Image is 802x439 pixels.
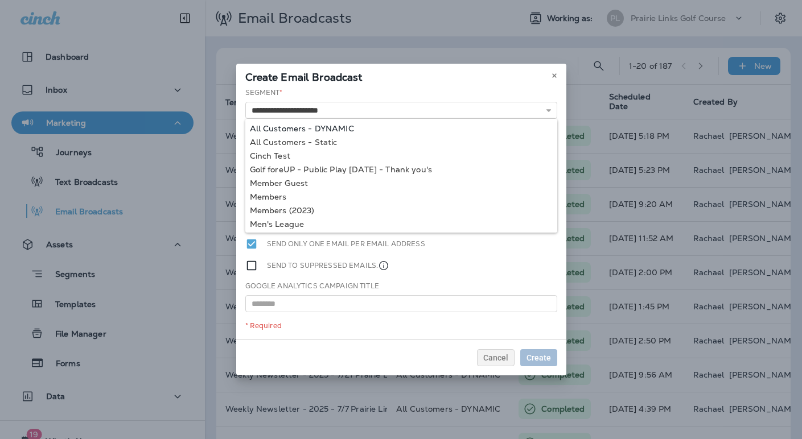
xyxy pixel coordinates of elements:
label: Send to suppressed emails. [267,259,390,272]
div: Members (2023) [250,206,553,215]
div: Member Guest [250,179,553,188]
div: All Customers - Static [250,138,553,147]
div: Golf foreUP - Public Play [DATE] - Thank you's [250,165,553,174]
div: Men's League [250,219,553,229]
button: Cancel [477,349,515,366]
div: * Required [245,321,557,330]
div: All Customers - DYNAMIC [250,124,553,133]
div: Create Email Broadcast [236,64,566,88]
label: Segment [245,88,283,97]
button: Create [520,349,557,366]
div: Cinch Test [250,151,553,160]
label: Google Analytics Campaign Title [245,281,379,291]
span: Cancel [483,354,508,362]
label: Send only one email per email address [267,238,425,250]
div: Members [250,192,553,201]
span: Create [527,354,551,362]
